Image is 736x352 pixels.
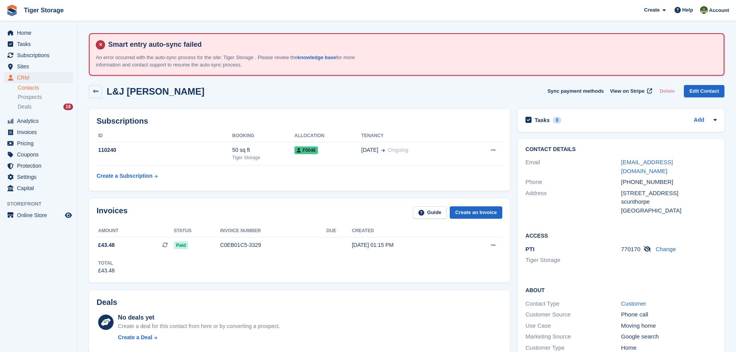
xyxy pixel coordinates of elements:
span: Subscriptions [17,50,63,61]
span: View on Stripe [610,87,644,95]
h2: Deals [97,298,117,307]
div: Use Case [525,321,621,330]
div: Moving home [621,321,717,330]
h2: Contact Details [525,146,717,153]
a: menu [4,27,73,38]
span: Create [644,6,660,14]
div: Create a Subscription [97,172,153,180]
div: Phone call [621,310,717,319]
div: scunthorpe [621,197,717,206]
span: F0046 [294,146,318,154]
th: Created [352,225,460,237]
div: 110240 [97,146,232,154]
h2: Invoices [97,206,127,219]
div: [GEOGRAPHIC_DATA] [621,206,717,215]
div: [STREET_ADDRESS] [621,189,717,198]
div: £43.48 [98,267,115,275]
span: Online Store [17,210,63,221]
span: Prospects [18,94,42,101]
h2: About [525,286,717,294]
a: menu [4,39,73,49]
a: Guide [413,206,447,219]
th: Allocation [294,130,361,142]
img: stora-icon-8386f47178a22dfd0bd8f6a31ec36ba5ce8667c1dd55bd0f319d3a0aa187defe.svg [6,5,18,16]
th: ID [97,130,232,142]
div: Contact Type [525,299,621,308]
a: menu [4,116,73,126]
h4: Smart entry auto-sync failed [105,40,717,49]
a: Change [656,246,676,252]
span: [DATE] [361,146,378,154]
div: Create a Deal [118,333,152,342]
a: menu [4,210,73,221]
span: Protection [17,160,63,171]
span: Settings [17,172,63,182]
div: Marketing Source [525,332,621,341]
span: Account [709,7,729,14]
a: menu [4,138,73,149]
button: Delete [656,85,678,98]
a: Prospects [18,93,73,101]
th: Amount [97,225,174,237]
a: Create an Invoice [450,206,502,219]
span: Home [17,27,63,38]
a: menu [4,172,73,182]
span: Analytics [17,116,63,126]
a: Create a Deal [118,333,280,342]
span: Help [682,6,693,14]
span: 770170 [621,246,641,252]
a: View on Stripe [607,85,654,98]
a: Edit Contact [684,85,724,98]
span: Ongoing [388,147,408,153]
a: menu [4,149,73,160]
span: Storefront [7,200,77,208]
h2: Tasks [535,117,550,124]
a: Create a Subscription [97,169,158,183]
h2: L&J [PERSON_NAME] [107,86,204,97]
a: menu [4,127,73,138]
a: menu [4,50,73,61]
span: Capital [17,183,63,194]
div: Phone [525,178,621,187]
a: Tiger Storage [21,4,67,17]
span: Paid [174,241,188,249]
a: Preview store [64,211,73,220]
span: Deals [18,103,32,111]
li: Tiger Storage [525,256,621,265]
a: knowledge base [297,54,336,60]
h2: Access [525,231,717,239]
a: Deals 19 [18,103,73,111]
div: 19 [63,104,73,110]
div: 0 [553,117,562,124]
div: [PHONE_NUMBER] [621,178,717,187]
th: Status [174,225,220,237]
span: Sites [17,61,63,72]
div: C0EB01C5-3329 [220,241,326,249]
span: Invoices [17,127,63,138]
div: Tiger Storage [232,154,294,161]
button: Sync payment methods [547,85,604,98]
th: Booking [232,130,294,142]
a: menu [4,183,73,194]
a: Add [694,116,704,125]
div: Email [525,158,621,175]
div: Customer Source [525,310,621,319]
a: menu [4,61,73,72]
p: An error occurred with the auto-sync process for the site: Tiger Storage . Please review the for ... [96,54,366,69]
h2: Subscriptions [97,117,502,126]
a: [EMAIL_ADDRESS][DOMAIN_NAME] [621,159,673,174]
a: Contacts [18,84,73,92]
span: CRM [17,72,63,83]
span: £43.48 [98,241,115,249]
div: 50 sq ft [232,146,294,154]
span: Pricing [17,138,63,149]
a: Customer [621,300,646,307]
div: [DATE] 01:15 PM [352,241,460,249]
span: Coupons [17,149,63,160]
th: Due [326,225,352,237]
div: Total [98,260,115,267]
div: Google search [621,332,717,341]
span: PTI [525,246,534,252]
div: No deals yet [118,313,280,322]
a: menu [4,160,73,171]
